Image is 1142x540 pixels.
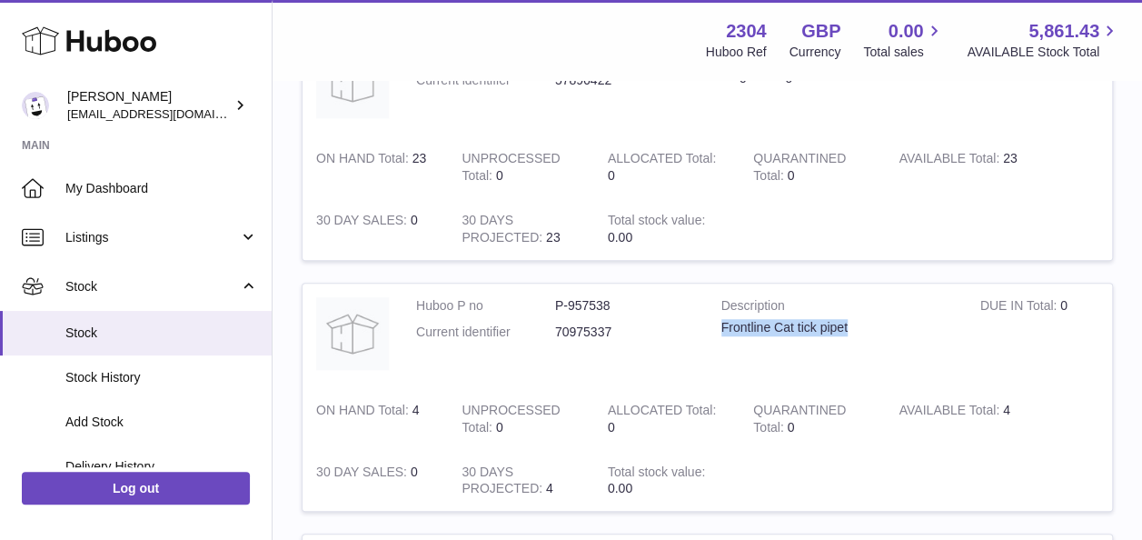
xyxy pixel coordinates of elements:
[899,403,1003,422] strong: AVAILABLE Total
[889,19,924,44] span: 0.00
[886,388,1031,450] td: 4
[65,414,258,431] span: Add Stock
[416,297,555,315] dt: Huboo P no
[462,151,560,187] strong: UNPROCESSED Total
[706,44,767,61] div: Huboo Ref
[721,297,953,319] strong: Description
[863,44,944,61] span: Total sales
[726,19,767,44] strong: 2304
[316,465,411,484] strong: 30 DAY SALES
[22,472,250,505] a: Log out
[608,213,705,232] strong: Total stock value
[787,168,794,183] span: 0
[416,324,555,341] dt: Current identifier
[462,403,560,439] strong: UNPROCESSED Total
[416,72,555,89] dt: Current identifier
[967,32,1112,136] td: 0
[594,388,740,450] td: 0
[448,450,593,512] td: 4
[22,92,49,119] img: internalAdmin-2304@internal.huboo.com
[608,230,632,245] span: 0.00
[448,136,593,198] td: 0
[448,198,593,260] td: 23
[967,19,1120,61] a: 5,861.43 AVAILABLE Stock Total
[608,465,705,484] strong: Total stock value
[462,213,546,249] strong: 30 DAYS PROJECTED
[65,278,239,295] span: Stock
[65,229,239,246] span: Listings
[555,297,694,315] dd: P-957538
[608,151,716,170] strong: ALLOCATED Total
[65,369,258,386] span: Stock History
[303,388,448,450] td: 4
[721,319,953,336] div: Frontline Cat tick pipet
[787,420,794,435] span: 0
[65,325,258,342] span: Stock
[316,297,389,370] img: product image
[863,19,944,61] a: 0.00 Total sales
[608,481,632,495] span: 0.00
[980,298,1060,317] strong: DUE IN Total
[303,198,448,260] td: 0
[555,324,694,341] dd: 70975337
[316,151,412,170] strong: ON HAND Total
[753,151,846,187] strong: QUARANTINED Total
[594,136,740,198] td: 0
[886,136,1031,198] td: 23
[967,44,1120,61] span: AVAILABLE Stock Total
[1028,19,1099,44] span: 5,861.43
[462,465,546,501] strong: 30 DAYS PROJECTED
[316,45,389,118] img: product image
[316,213,411,232] strong: 30 DAY SALES
[303,450,448,512] td: 0
[67,106,267,121] span: [EMAIL_ADDRESS][DOMAIN_NAME]
[967,284,1112,388] td: 0
[555,72,694,89] dd: 57896422
[316,403,412,422] strong: ON HAND Total
[303,136,448,198] td: 23
[448,388,593,450] td: 0
[899,151,1003,170] strong: AVAILABLE Total
[789,44,841,61] div: Currency
[67,88,231,123] div: [PERSON_NAME]
[65,458,258,475] span: Delivery History
[801,19,840,44] strong: GBP
[608,403,716,422] strong: ALLOCATED Total
[65,180,258,197] span: My Dashboard
[753,403,846,439] strong: QUARANTINED Total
